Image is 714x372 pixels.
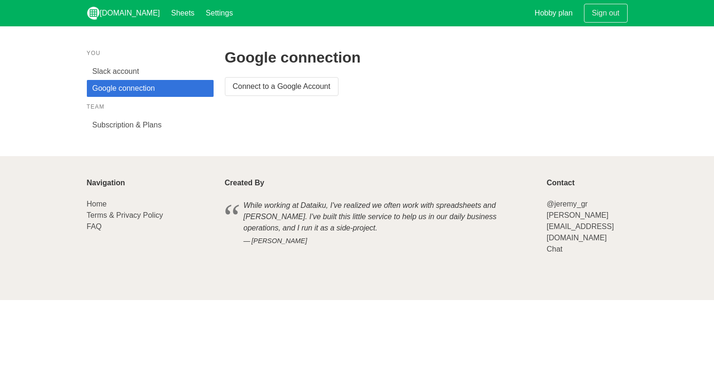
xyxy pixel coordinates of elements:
a: Terms & Privacy Policy [87,211,163,219]
blockquote: While working at Dataiku, I've realized we often work with spreadsheets and [PERSON_NAME]. I've b... [225,198,536,248]
p: Contact [546,179,627,187]
p: You [87,49,214,57]
p: Team [87,103,214,111]
a: FAQ [87,222,102,230]
img: logo_v2_white.png [87,7,100,20]
a: Home [87,200,107,208]
p: Navigation [87,179,214,187]
p: Created By [225,179,536,187]
a: [PERSON_NAME][EMAIL_ADDRESS][DOMAIN_NAME] [546,211,614,242]
a: Subscription & Plans [87,117,214,134]
a: Slack account [87,63,214,80]
h2: Google connection [225,49,628,66]
a: Google connection [87,80,214,97]
cite: [PERSON_NAME] [244,236,517,246]
a: @jeremy_gr [546,200,587,208]
a: Sign out [584,4,628,23]
a: Chat [546,245,562,253]
a: Connect to a Google Account [225,77,338,96]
